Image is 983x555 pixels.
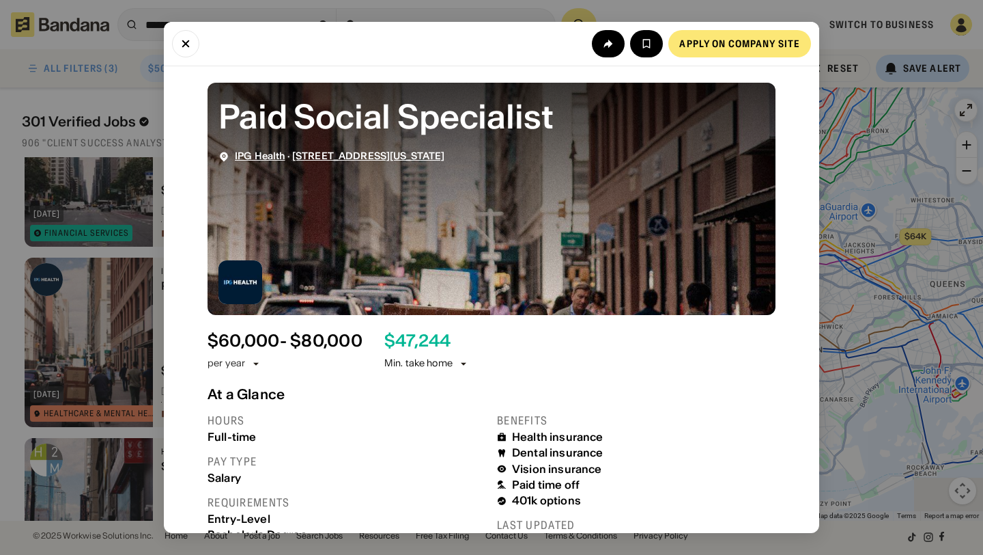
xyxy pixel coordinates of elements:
div: $ 47,244 [384,331,451,351]
div: Requirements [208,496,486,510]
div: Dental insurance [512,446,603,459]
div: Last updated [497,518,775,532]
div: Pay type [208,455,486,469]
div: At a Glance [208,386,775,403]
div: Vision insurance [512,463,602,476]
span: [STREET_ADDRESS][US_STATE] [292,150,445,162]
div: Paid time off [512,478,580,491]
div: Salary [208,472,486,485]
button: Close [172,30,199,57]
div: · [235,150,444,162]
div: Entry-Level [208,513,486,526]
div: Bachelor's Degree [208,528,486,541]
div: Full-time [208,431,486,444]
div: per year [208,357,245,370]
div: Apply on company site [679,39,800,49]
span: IPG Health [235,150,285,162]
div: Paid Social Specialist [218,94,765,139]
div: Benefits [497,414,775,428]
div: 401k options [512,494,581,507]
div: Health insurance [512,431,603,444]
div: Hours [208,414,486,428]
img: IPG Health logo [218,260,262,304]
div: $ 60,000 - $80,000 [208,331,362,351]
div: Min. take home [384,357,469,370]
